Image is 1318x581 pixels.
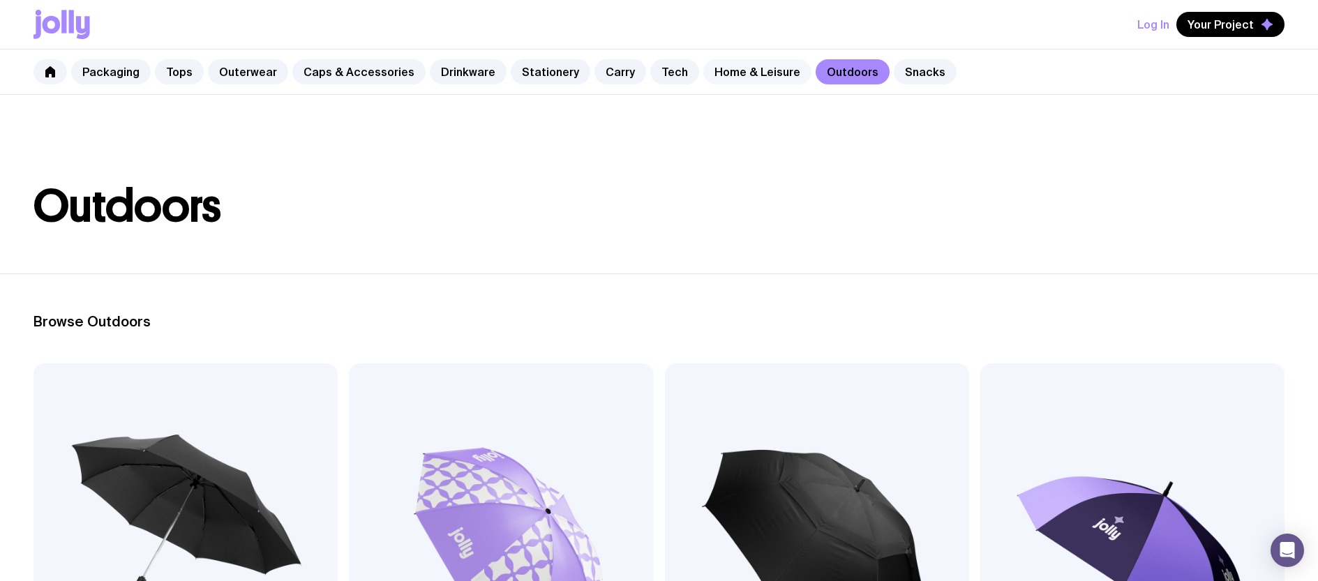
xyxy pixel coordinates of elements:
span: Your Project [1188,17,1254,31]
a: Tech [650,59,699,84]
a: Drinkware [430,59,507,84]
a: Packaging [71,59,151,84]
div: Open Intercom Messenger [1271,534,1304,567]
a: Caps & Accessories [292,59,426,84]
a: Snacks [894,59,957,84]
a: Outerwear [208,59,288,84]
a: Carry [594,59,646,84]
a: Home & Leisure [703,59,811,84]
button: Log In [1137,12,1169,37]
a: Tops [155,59,204,84]
a: Outdoors [816,59,890,84]
a: Stationery [511,59,590,84]
h1: Outdoors [33,184,1285,229]
h2: Browse Outdoors [33,313,1285,330]
button: Your Project [1176,12,1285,37]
